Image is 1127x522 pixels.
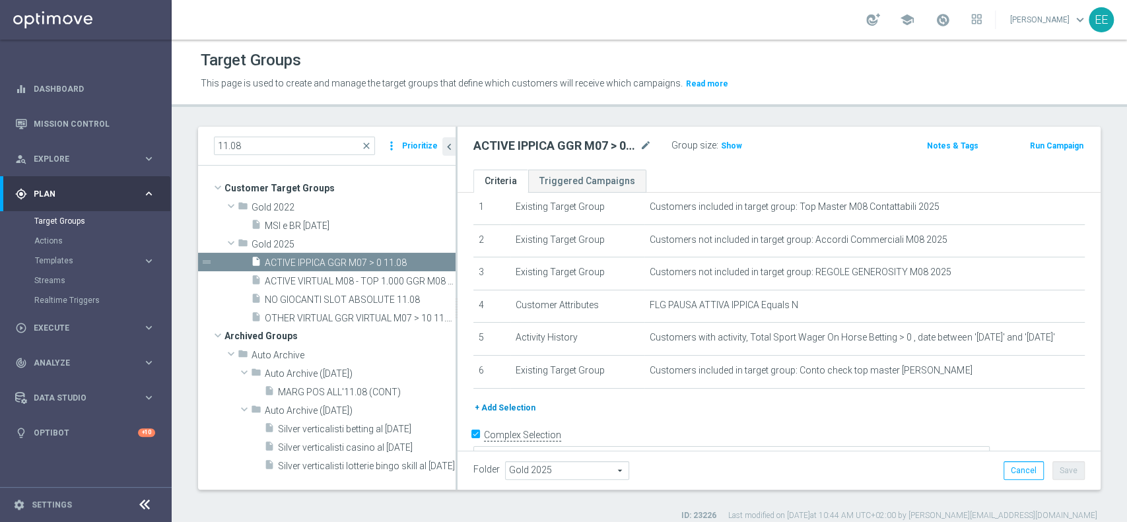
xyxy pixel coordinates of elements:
i: mode_edit [640,138,652,154]
input: Quick find group or folder [214,137,375,155]
i: keyboard_arrow_right [143,152,155,165]
div: Templates [35,257,143,265]
span: Silver verticalisti casino al 11.08.2022 [278,442,456,453]
span: keyboard_arrow_down [1073,13,1087,27]
i: gps_fixed [15,188,27,200]
div: gps_fixed Plan keyboard_arrow_right [15,189,156,199]
i: equalizer [15,83,27,95]
a: Criteria [473,170,528,193]
td: 5 [473,323,510,356]
i: insert_drive_file [251,275,261,290]
button: Templates keyboard_arrow_right [34,255,156,266]
span: Customers included in target group: Conto check top master [PERSON_NAME] [650,365,972,376]
i: keyboard_arrow_right [143,391,155,404]
span: Templates [35,257,129,265]
i: folder [238,238,248,253]
div: Realtime Triggers [34,290,170,310]
a: Settings [32,501,72,509]
i: more_vert [385,137,398,155]
button: Cancel [1004,461,1044,480]
i: play_circle_outline [15,322,27,334]
div: Data Studio keyboard_arrow_right [15,393,156,403]
span: Auto Archive [252,350,456,361]
div: Streams [34,271,170,290]
button: Prioritize [400,137,440,155]
span: This page is used to create and manage the target groups that define which customers will receive... [201,78,683,88]
i: folder [238,201,248,216]
div: Templates [34,251,170,271]
span: Auto Archive (2023-02-10) [265,405,456,416]
td: 6 [473,355,510,388]
td: 3 [473,257,510,290]
i: folder [251,367,261,382]
td: Existing Target Group [510,224,645,257]
i: keyboard_arrow_right [143,187,155,200]
label: : [716,140,718,151]
div: Target Groups [34,211,170,231]
span: ACTIVE IPPICA GGR M07 &gt; 0 11.08 [265,257,456,269]
td: Customer Attributes [510,290,645,323]
td: Existing Target Group [510,191,645,224]
i: insert_drive_file [264,441,275,456]
i: settings [13,499,25,511]
div: Plan [15,188,143,200]
div: Data Studio [15,392,143,404]
div: +10 [138,428,155,437]
button: play_circle_outline Execute keyboard_arrow_right [15,323,156,333]
td: 1 [473,191,510,224]
span: Data Studio [34,394,143,402]
i: insert_drive_file [251,256,261,271]
i: insert_drive_file [264,422,275,438]
div: track_changes Analyze keyboard_arrow_right [15,358,156,368]
span: Customers included in target group: Top Master M08 Contattabili 2025 [650,201,939,212]
td: Existing Target Group [510,257,645,290]
span: MARG POS ALL&#x27;11.08 (CONT) [278,387,456,398]
button: equalizer Dashboard [15,84,156,94]
span: Explore [34,155,143,163]
div: Analyze [15,357,143,369]
button: Run Campaign [1029,139,1085,153]
i: track_changes [15,357,27,369]
i: person_search [15,153,27,165]
td: Activity History [510,323,645,356]
span: OTHER VIRTUAL GGR VIRTUAL M07 &gt; 10 11.08 [265,313,456,324]
button: person_search Explore keyboard_arrow_right [15,154,156,164]
button: chevron_left [442,137,456,156]
span: Customers not included in target group: Accordi Commerciali M08 2025 [650,234,947,245]
span: Silver verticalisti betting al 11.08.2022 [278,424,456,435]
td: 4 [473,290,510,323]
span: Silver verticalisti lotterie bingo skill al 11.08.2022 [278,461,456,472]
span: Gold 2025 [252,239,456,250]
label: Last modified on [DATE] at 10:44 AM UTC+02:00 by [PERSON_NAME][EMAIL_ADDRESS][DOMAIN_NAME] [728,510,1097,521]
span: MSI e BR 11.08.2024 [265,220,456,232]
div: lightbulb Optibot +10 [15,428,156,438]
div: Dashboard [15,71,155,106]
span: Customers not included in target group: REGOLE GENEROSITY M08 2025 [650,267,951,278]
div: Optibot [15,415,155,450]
i: folder [238,348,248,364]
i: folder [251,404,261,419]
a: Actions [34,236,137,246]
i: insert_drive_file [251,311,261,327]
i: insert_drive_file [251,219,261,234]
span: Plan [34,190,143,198]
label: Complex Selection [484,429,561,441]
i: insert_drive_file [251,293,261,308]
span: Gold 2022 [252,202,456,213]
button: Mission Control [15,119,156,129]
label: Folder [473,464,500,475]
label: ID: 23226 [681,510,716,521]
button: Notes & Tags [926,139,980,153]
a: Realtime Triggers [34,295,137,306]
a: Streams [34,275,137,286]
span: Analyze [34,359,143,367]
a: Optibot [34,415,138,450]
i: lightbulb [15,427,27,439]
i: insert_drive_file [264,385,275,401]
span: Auto Archive (2023-02-08) [265,368,456,379]
span: close [361,141,372,151]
